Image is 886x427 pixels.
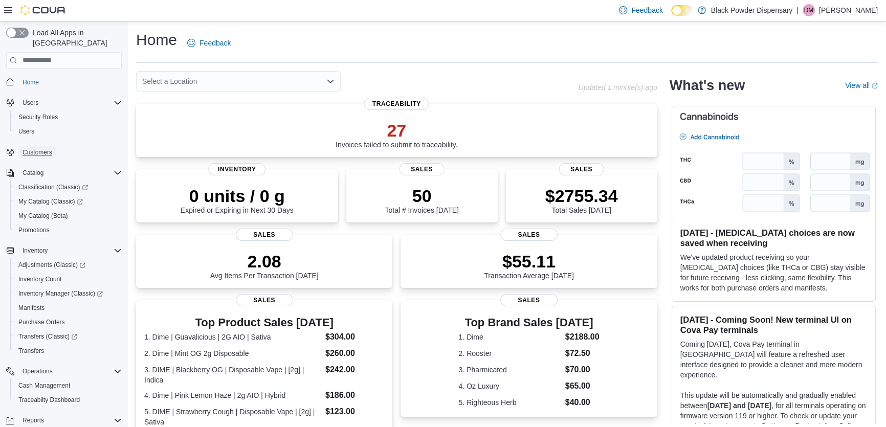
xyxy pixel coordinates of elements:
h3: [DATE] - Coming Soon! New terminal UI on Cova Pay terminals [680,314,867,335]
p: We've updated product receiving so your [MEDICAL_DATA] choices (like THCa or CBG) stay visible fo... [680,252,867,293]
span: Transfers (Classic) [18,332,77,341]
button: Users [10,124,126,139]
a: Customers [18,146,56,159]
button: Open list of options [326,77,335,85]
p: | [796,4,799,16]
a: Purchase Orders [14,316,69,328]
span: Classification (Classic) [18,183,88,191]
div: Total # Invoices [DATE] [385,186,458,214]
span: Transfers [18,347,44,355]
span: Inventory Manager (Classic) [14,287,122,300]
span: Cash Management [14,379,122,392]
p: 27 [336,120,458,141]
dt: 4. Dime | Pink Lemon Haze | 2g AIO | Hybrid [144,390,321,400]
span: Traceabilty Dashboard [18,396,80,404]
p: [PERSON_NAME] [819,4,878,16]
span: Inventory [23,246,48,255]
a: Home [18,76,43,88]
span: Adjustments (Classic) [14,259,122,271]
span: Transfers (Classic) [14,330,122,343]
span: Sales [236,294,293,306]
span: My Catalog (Classic) [14,195,122,208]
span: Adjustments (Classic) [18,261,85,269]
span: Cash Management [18,381,70,390]
button: Catalog [18,167,48,179]
dd: $70.00 [565,364,600,376]
strong: [DATE] and [DATE] [707,401,771,410]
span: Purchase Orders [14,316,122,328]
button: Users [2,96,126,110]
span: Manifests [18,304,45,312]
button: My Catalog (Beta) [10,209,126,223]
span: Sales [500,229,558,241]
button: Cash Management [10,378,126,393]
dt: 1. Dime | Guavalicious | 2G AIO | Sativa [144,332,321,342]
button: Customers [2,145,126,160]
h3: Top Product Sales [DATE] [144,317,384,329]
span: Home [23,78,39,86]
span: Security Roles [14,111,122,123]
button: Catalog [2,166,126,180]
span: My Catalog (Beta) [18,212,68,220]
span: Home [18,76,122,88]
a: My Catalog (Beta) [14,210,72,222]
dd: $260.00 [325,347,384,359]
p: 50 [385,186,458,206]
div: Daniel Mulcahy [803,4,815,16]
h3: Top Brand Sales [DATE] [458,317,599,329]
dd: $304.00 [325,331,384,343]
span: Inventory [208,163,265,175]
p: Updated 1 minute(s) ago [578,83,657,92]
a: Adjustments (Classic) [10,258,126,272]
p: $2755.34 [545,186,618,206]
h1: Home [136,30,177,50]
a: Inventory Manager (Classic) [14,287,107,300]
a: Transfers (Classic) [14,330,81,343]
dt: 5. Righteous Herb [458,397,561,408]
dd: $40.00 [565,396,600,409]
dd: $186.00 [325,389,384,401]
span: Sales [236,229,293,241]
span: Manifests [14,302,122,314]
button: Inventory Count [10,272,126,286]
dd: $65.00 [565,380,600,392]
span: Promotions [18,226,50,234]
button: Transfers [10,344,126,358]
a: Promotions [14,224,54,236]
a: View allExternal link [845,81,878,89]
span: Inventory [18,244,122,257]
a: Feedback [183,33,235,53]
button: Security Roles [10,110,126,124]
dt: 3. DIME | Blackberry OG | Disposable Vape | [2g] | Indica [144,365,321,385]
span: Catalog [18,167,122,179]
a: Traceabilty Dashboard [14,394,84,406]
button: Traceabilty Dashboard [10,393,126,407]
button: Home [2,75,126,89]
dt: 2. Dime | Mint OG 2g Disposable [144,348,321,358]
a: My Catalog (Classic) [14,195,87,208]
p: Coming [DATE], Cova Pay terminal in [GEOGRAPHIC_DATA] will feature a refreshed user interface des... [680,339,867,380]
div: Expired or Expiring in Next 30 Days [181,186,294,214]
span: Sales [559,163,604,175]
dd: $123.00 [325,406,384,418]
a: Classification (Classic) [10,180,126,194]
div: Transaction Average [DATE] [484,251,574,280]
span: Customers [23,148,52,156]
p: 2.08 [210,251,319,272]
p: $55.11 [484,251,574,272]
button: Operations [2,364,126,378]
span: Feedback [200,38,231,48]
span: My Catalog (Classic) [18,197,83,206]
span: Customers [18,146,122,159]
dt: 4. Oz Luxury [458,381,561,391]
dd: $72.50 [565,347,600,359]
a: Classification (Classic) [14,181,92,193]
span: Purchase Orders [18,318,65,326]
a: Transfers [14,345,48,357]
span: Inventory Manager (Classic) [18,289,103,298]
span: Traceability [364,98,429,110]
input: Dark Mode [671,5,693,16]
button: Manifests [10,301,126,315]
span: Promotions [14,224,122,236]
